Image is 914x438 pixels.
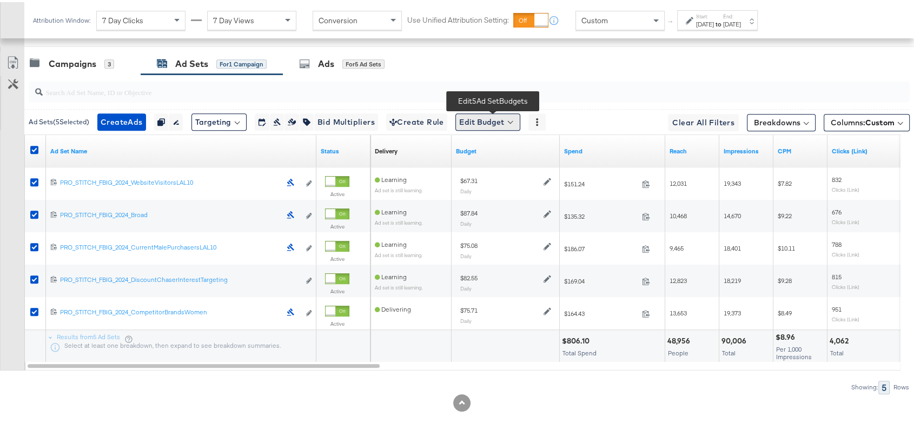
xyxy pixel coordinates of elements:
[49,56,96,68] div: Campaigns
[778,307,792,315] span: $8.49
[460,251,472,257] sub: Daily
[832,238,842,246] span: 788
[375,173,407,181] span: Learning
[672,114,734,127] span: Clear All Filters
[562,347,597,355] span: Total Spend
[460,207,478,215] div: $87.84
[562,334,593,344] div: $806.10
[724,177,741,185] span: 19,343
[670,145,715,153] a: The number of people your ad was served to.
[824,112,910,129] button: Columns:Custom
[325,221,349,228] label: Active
[386,111,447,129] button: Create Rule
[723,18,741,26] div: [DATE]
[104,57,114,67] div: 3
[60,208,281,220] a: PRO_STITCH_FBIG_2024_Broad
[564,242,638,251] span: $186.07
[460,272,478,280] div: $82.55
[29,115,89,125] div: Ad Sets ( 5 Selected)
[375,206,407,214] span: Learning
[375,185,423,191] sub: Ad set is still learning.
[314,111,378,129] button: Bid Multipliers
[375,145,398,153] div: Delivery
[832,281,859,288] sub: Clicks (Link)
[319,14,357,23] span: Conversion
[455,111,520,129] button: Edit Budget
[832,173,842,181] span: 832
[696,11,714,18] label: Start:
[317,113,375,127] span: Bid Multipliers
[325,253,349,260] label: Active
[460,174,478,183] div: $67.31
[32,15,91,22] div: Attribution Window:
[670,177,687,185] span: 12,031
[375,238,407,246] span: Learning
[564,307,638,315] span: $164.43
[460,186,472,192] sub: Daily
[724,307,741,315] span: 19,373
[191,111,247,129] button: Targeting
[375,282,423,288] sub: Ad set is still learning.
[564,210,638,218] span: $135.32
[375,250,423,256] sub: Ad set is still learning.
[832,314,859,320] sub: Clicks (Link)
[724,210,741,218] span: 14,670
[60,306,281,314] div: PRO_STITCH_FBIG_2024_CompetitorBrandsWomen
[832,271,842,279] span: 815
[460,239,478,248] div: $75.08
[43,75,830,96] input: Search Ad Set Name, ID or Objective
[696,18,714,26] div: [DATE]
[97,111,146,129] button: CreateAds
[851,381,878,389] div: Showing:
[724,274,741,282] span: 18,219
[564,145,661,153] a: The total amount spent to date.
[724,242,741,250] span: 18,401
[60,176,281,185] div: PRO_STITCH_FBIG_2024_WebsiteVisitorsLAL10
[102,14,143,23] span: 7 Day Clicks
[670,210,687,218] span: 10,468
[60,273,300,282] div: PRO_STITCH_FBIG_2024_DiscountChaserInterestTargeting
[865,116,895,125] span: Custom
[60,241,281,252] a: PRO_STITCH_FBIG_2024_CurrentMalePurchasersLAL10
[714,18,723,26] strong: to
[375,217,423,224] sub: Ad set is still learning.
[830,334,852,344] div: 4,062
[670,274,687,282] span: 12,823
[776,330,798,340] div: $8.96
[667,334,693,344] div: 48,956
[101,113,143,127] span: Create Ads
[668,112,739,129] button: Clear All Filters
[831,115,895,126] span: Columns:
[60,176,281,187] a: PRO_STITCH_FBIG_2024_WebsiteVisitorsLAL10
[216,57,267,67] div: for 1 Campaign
[456,145,555,153] a: Shows the current budget of Ad Set.
[60,306,281,317] a: PRO_STITCH_FBIG_2024_CompetitorBrandsWomen
[460,218,472,225] sub: Daily
[375,271,407,279] span: Learning
[832,217,859,223] sub: Clicks (Link)
[325,286,349,293] label: Active
[460,315,472,322] sub: Daily
[389,113,444,127] span: Create Rule
[460,283,472,289] sub: Daily
[668,347,688,355] span: People
[213,14,254,23] span: 7 Day Views
[747,112,816,129] button: Breakdowns
[832,184,859,191] sub: Clicks (Link)
[893,381,910,389] div: Rows
[564,275,638,283] span: $169.04
[724,145,769,153] a: The number of times your ad was served. On mobile apps an ad is counted as served the first time ...
[175,56,208,68] div: Ad Sets
[830,347,844,355] span: Total
[325,188,349,196] label: Active
[721,334,750,344] div: 90,006
[375,145,398,153] a: Reflects the ability of your Ad Set to achieve delivery based on ad states, schedule and budget.
[778,145,823,153] a: The average cost you've paid to have 1,000 impressions of your ad.
[723,11,741,18] label: End:
[60,241,281,250] div: PRO_STITCH_FBIG_2024_CurrentMalePurchasersLAL10
[776,343,812,359] span: Per 1,000 Impressions
[778,177,792,185] span: $7.82
[50,145,312,153] a: Your Ad Set name.
[375,303,411,311] span: Delivering
[407,13,509,23] label: Use Unified Attribution Setting:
